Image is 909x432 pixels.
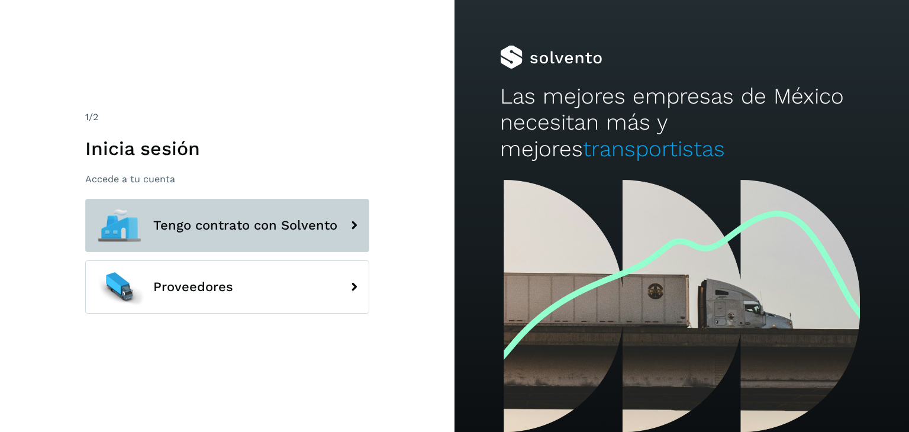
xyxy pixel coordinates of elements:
span: transportistas [583,136,725,162]
div: /2 [85,110,369,124]
span: Tengo contrato con Solvento [153,218,337,233]
span: Proveedores [153,280,233,294]
button: Proveedores [85,260,369,314]
h2: Las mejores empresas de México necesitan más y mejores [500,83,863,162]
h1: Inicia sesión [85,137,369,160]
p: Accede a tu cuenta [85,173,369,185]
button: Tengo contrato con Solvento [85,199,369,252]
span: 1 [85,111,89,122]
